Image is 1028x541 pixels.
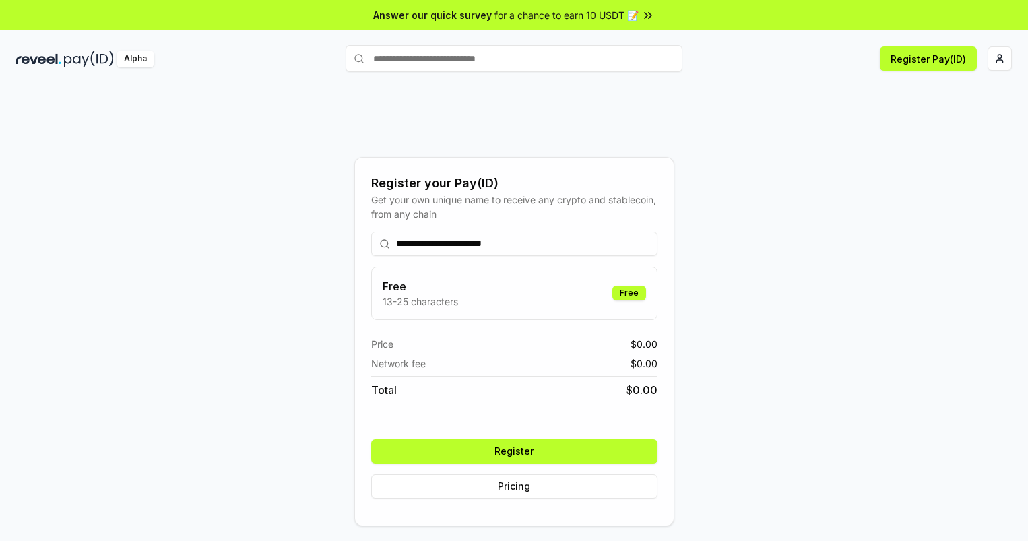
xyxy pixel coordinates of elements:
[631,356,657,371] span: $ 0.00
[631,337,657,351] span: $ 0.00
[371,439,657,464] button: Register
[371,356,426,371] span: Network fee
[373,8,492,22] span: Answer our quick survey
[383,278,458,294] h3: Free
[371,337,393,351] span: Price
[16,51,61,67] img: reveel_dark
[383,294,458,309] p: 13-25 characters
[880,46,977,71] button: Register Pay(ID)
[64,51,114,67] img: pay_id
[371,174,657,193] div: Register your Pay(ID)
[612,286,646,300] div: Free
[371,193,657,221] div: Get your own unique name to receive any crypto and stablecoin, from any chain
[371,382,397,398] span: Total
[371,474,657,499] button: Pricing
[494,8,639,22] span: for a chance to earn 10 USDT 📝
[117,51,154,67] div: Alpha
[626,382,657,398] span: $ 0.00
